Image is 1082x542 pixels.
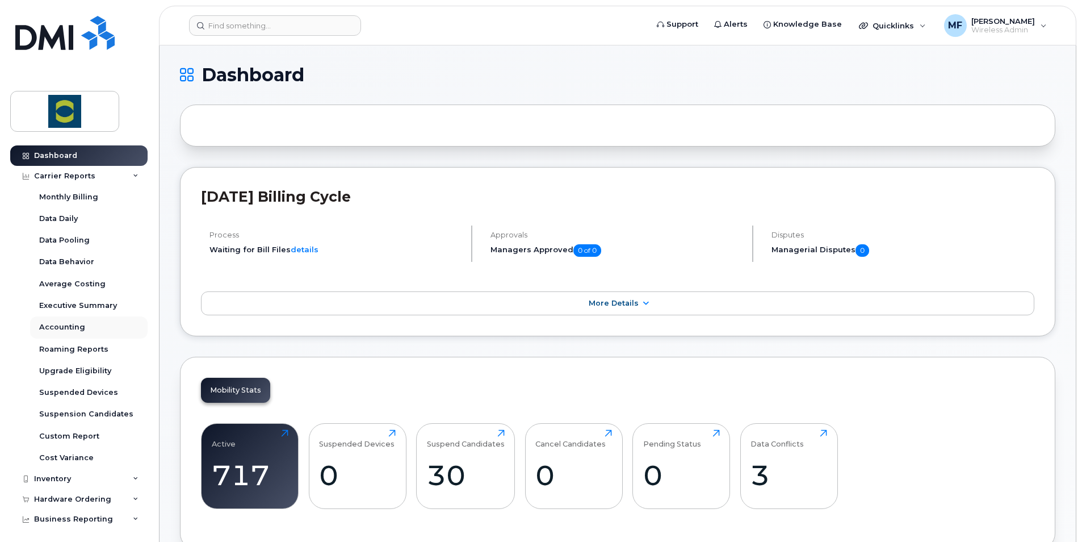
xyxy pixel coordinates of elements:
h2: [DATE] Billing Cycle [201,188,1034,205]
span: Dashboard [202,66,304,84]
a: Data Conflicts3 [750,430,827,502]
div: Data Conflicts [750,430,804,448]
div: 717 [212,458,288,492]
h4: Approvals [490,231,743,239]
h5: Managerial Disputes [771,244,1034,257]
div: Suspended Devices [319,430,395,448]
div: Cancel Candidates [535,430,606,448]
a: Active717 [212,430,288,502]
div: 30 [427,458,505,492]
span: 0 [855,244,869,257]
div: 3 [750,458,827,492]
div: 0 [643,458,720,492]
a: details [291,245,318,254]
a: Suspended Devices0 [319,430,396,502]
li: Waiting for Bill Files [209,244,462,255]
div: Pending Status [643,430,701,448]
h4: Process [209,231,462,239]
div: Active [212,430,236,448]
div: Suspend Candidates [427,430,505,448]
h5: Managers Approved [490,244,743,257]
a: Cancel Candidates0 [535,430,612,502]
h4: Disputes [771,231,1034,239]
div: 0 [535,458,612,492]
div: 0 [319,458,396,492]
a: Pending Status0 [643,430,720,502]
a: Suspend Candidates30 [427,430,505,502]
span: 0 of 0 [573,244,601,257]
span: More Details [589,299,639,307]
